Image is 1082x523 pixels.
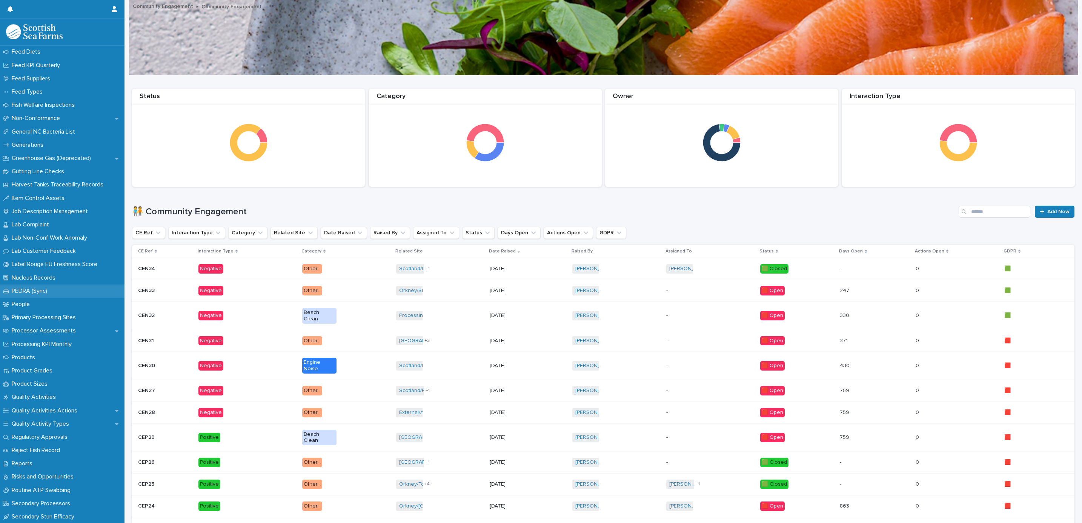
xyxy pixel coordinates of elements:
[138,433,156,441] p: CEP29
[666,312,701,319] p: -
[572,247,593,255] p: Raised By
[575,388,616,394] a: [PERSON_NAME]
[9,261,103,268] p: Label Rouge EU Freshness Score
[666,459,701,466] p: -
[302,336,322,346] div: Other...
[760,458,788,467] div: 🟩 Closed
[760,480,788,489] div: 🟩 Closed
[302,264,322,274] div: Other...
[9,221,55,228] p: Lab Complaint
[138,386,157,394] p: CEN27
[426,460,430,465] span: + 1
[575,338,616,344] a: [PERSON_NAME]
[270,227,318,239] button: Related Site
[9,274,61,281] p: Nucleus Records
[575,434,616,441] a: [PERSON_NAME]
[1004,501,1012,509] p: 🟥
[201,2,262,10] p: Community Engagement
[198,311,223,320] div: Negative
[198,480,220,489] div: Positive
[132,380,1074,401] tr: CEN27CEN27 NegativeOther...Scotland/Fiunary +1[DATE][PERSON_NAME] -🟥 Open759759 00 🟥🟥
[132,452,1074,474] tr: CEP26CEP26 PositiveOther...[GEOGRAPHIC_DATA]/[GEOGRAPHIC_DATA] +1[DATE][PERSON_NAME] -🟩 Closed-- ...
[9,473,80,480] p: Risks and Opportunities
[370,227,410,239] button: Raised By
[490,409,524,416] p: [DATE]
[138,408,157,416] p: CEN28
[669,503,710,509] a: [PERSON_NAME]
[760,286,785,295] div: 🟥 Open
[575,312,616,319] a: [PERSON_NAME]
[840,433,851,441] p: 759
[399,338,505,344] a: [GEOGRAPHIC_DATA]/[GEOGRAPHIC_DATA]
[760,311,785,320] div: 🟥 Open
[399,363,483,369] a: Scotland/Nevis Shared Shorebase
[302,386,322,395] div: Other...
[840,458,843,466] p: -
[1047,209,1070,214] span: Add New
[9,367,58,374] p: Product Grades
[399,459,505,466] a: [GEOGRAPHIC_DATA]/[GEOGRAPHIC_DATA]
[840,361,851,369] p: 430
[132,423,1074,452] tr: CEP29CEP29 PositiveBeach Clean[GEOGRAPHIC_DATA]/[GEOGRAPHIC_DATA] [DATE][PERSON_NAME] -🟥 Open7597...
[490,266,524,272] p: [DATE]
[302,430,337,446] div: Beach Clean
[959,206,1030,218] input: Search
[760,433,785,442] div: 🟥 Open
[916,501,921,509] p: 0
[138,311,156,319] p: CEN32
[399,481,439,488] a: Orkney/Toyness
[6,24,63,39] img: mMrefqRFQpe26GRNOUkG
[9,88,49,95] p: Feed Types
[490,481,524,488] p: [DATE]
[916,458,921,466] p: 0
[424,482,430,486] span: + 4
[198,336,223,346] div: Negative
[575,266,616,272] a: [PERSON_NAME]
[9,75,56,82] p: Feed Suppliers
[399,288,443,294] a: Orkney/Shapinsay
[696,482,700,486] span: + 1
[369,92,602,105] div: Category
[915,247,944,255] p: Actions Open
[1004,247,1016,255] p: GDPR
[839,247,863,255] p: Days Open
[840,336,849,344] p: 371
[760,264,788,274] div: 🟩 Closed
[669,481,710,488] a: [PERSON_NAME]
[666,363,701,369] p: -
[198,433,220,442] div: Positive
[1004,336,1012,344] p: 🟥
[1004,458,1012,466] p: 🟥
[399,409,459,416] a: External/An External Site
[760,336,785,346] div: 🟥 Open
[490,459,524,466] p: [DATE]
[916,433,921,441] p: 0
[9,208,94,215] p: Job Description Management
[1004,311,1012,319] p: 🟩
[138,286,156,294] p: CEN33
[302,286,322,295] div: Other...
[759,247,774,255] p: Status
[9,248,82,255] p: Lab Customer Feedback
[9,155,97,162] p: Greenhouse Gas (Deprecated)
[490,312,524,319] p: [DATE]
[665,247,692,255] p: Assigned To
[399,434,505,441] a: [GEOGRAPHIC_DATA]/[GEOGRAPHIC_DATA]
[489,247,516,255] p: Date Raised
[9,500,76,507] p: Secondary Processors
[575,481,616,488] a: [PERSON_NAME]
[575,459,616,466] a: [PERSON_NAME]
[1004,433,1012,441] p: 🟥
[666,388,701,394] p: -
[666,288,701,294] p: -
[666,434,701,441] p: -
[198,361,223,371] div: Negative
[596,227,626,239] button: GDPR
[138,361,157,369] p: CEN30
[1035,206,1074,218] a: Add New
[168,227,225,239] button: Interaction Type
[198,247,234,255] p: Interaction Type
[9,327,82,334] p: Processor Assessments
[9,288,53,295] p: PEDRA (Sync)
[9,115,66,122] p: Non-Conformance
